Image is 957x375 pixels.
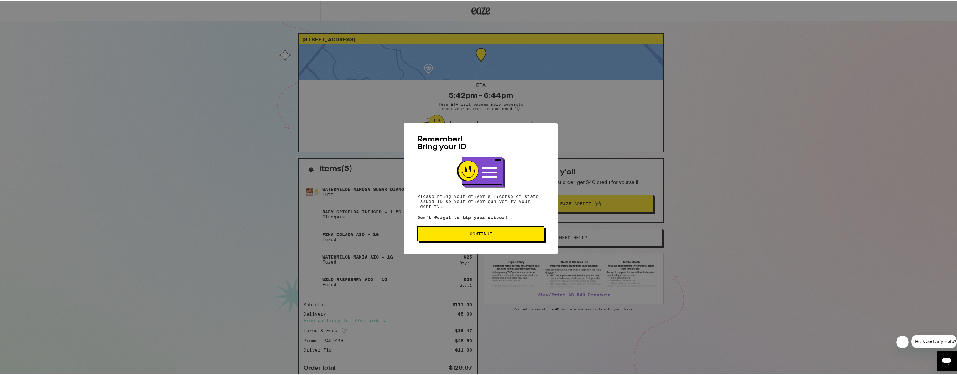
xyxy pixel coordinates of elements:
iframe: Close message [896,335,909,347]
button: Continue [417,225,544,240]
p: Please bring your driver's license or state issued ID so your driver can verify your identity. [417,193,544,208]
p: Don't forget to tip your driver! [417,214,544,219]
iframe: Button to launch messaging window [937,350,957,370]
span: Continue [470,231,492,235]
iframe: Message from company [911,334,957,347]
span: Remember! Bring your ID [417,135,467,150]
